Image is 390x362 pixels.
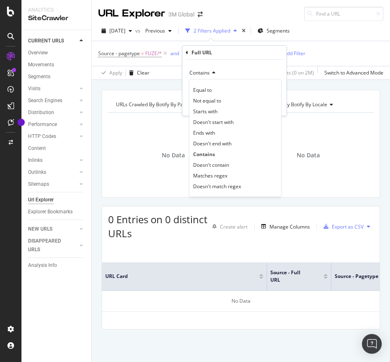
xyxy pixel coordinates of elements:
[28,196,54,204] div: Url Explorer
[28,168,77,177] a: Outlinks
[17,119,25,126] div: Tooltip anchor
[193,129,215,136] span: Ends with
[137,69,149,76] div: Clear
[108,213,208,240] span: 0 Entries on 0 distinct URLs
[269,223,310,230] div: Manage Columns
[141,50,144,57] span: =
[142,27,165,34] span: Previous
[320,220,364,233] button: Export as CSV
[240,27,247,35] div: times
[193,86,212,93] span: Equal to
[267,27,290,34] span: Segments
[332,223,364,230] div: Export as CSV
[28,208,85,216] a: Explorer Bookmarks
[193,97,221,104] span: Not equal to
[193,151,215,158] span: Contains
[109,27,125,34] span: 2025 Aug. 17th
[28,132,77,141] a: HTTP Codes
[271,69,314,76] div: 0 % Visits ( 0 on 2M )
[258,222,310,231] button: Manage Columns
[28,237,70,254] div: DISAPPEARED URLS
[28,156,77,165] a: Inlinks
[28,225,52,234] div: NEW URLS
[193,161,229,168] span: Doesn't contain
[193,108,217,115] span: Starts with
[254,24,293,37] button: Segments
[28,108,77,117] a: Distribution
[145,48,162,59] span: FUZE/*
[28,49,48,57] div: Overview
[28,180,49,189] div: Sitemaps
[28,14,85,23] div: SiteCrawler
[28,96,62,105] div: Search Engines
[170,49,179,57] button: and
[126,66,149,79] button: Clear
[324,69,383,76] div: Switch to Advanced Mode
[249,98,366,111] h4: URLs Crawled By Botify By locale
[116,101,199,108] span: URLs Crawled By Botify By pagetype
[321,66,383,79] button: Switch to Advanced Mode
[142,24,175,37] button: Previous
[28,61,85,69] a: Movements
[170,50,179,57] div: and
[189,69,210,76] span: Contains
[114,98,232,111] h4: URLs Crawled By Botify By pagetype
[28,96,77,105] a: Search Engines
[28,237,77,254] a: DISAPPEARED URLS
[28,120,77,129] a: Performance
[28,61,54,69] div: Movements
[28,84,40,93] div: Visits
[297,151,320,159] span: No Data
[98,24,135,37] button: [DATE]
[28,72,50,81] div: Segments
[193,183,241,190] span: Doesn't match regex
[28,84,77,93] a: Visits
[28,196,85,204] a: Url Explorer
[220,223,248,230] div: Create alert
[28,7,85,14] div: Analytics
[272,49,305,58] button: Add Filter
[135,27,142,34] span: vs
[98,66,122,79] button: Apply
[28,37,64,45] div: CURRENT URLS
[182,24,240,37] button: 2 Filters Applied
[209,220,248,233] button: Create alert
[193,172,227,179] span: Matches regex
[362,334,382,354] div: Open Intercom Messenger
[28,108,54,117] div: Distribution
[28,261,85,270] a: Analysis Info
[193,140,232,147] span: Doesn't end with
[168,10,194,19] div: 3M Global
[28,120,57,129] div: Performance
[105,273,257,280] span: URL Card
[28,144,46,153] div: Content
[28,180,77,189] a: Sitemaps
[98,50,140,57] span: Source - pagetype
[28,72,85,81] a: Segments
[193,119,234,126] span: Doesn't start with
[251,101,327,108] span: URLs Crawled By Botify By locale
[198,12,203,17] div: arrow-right-arrow-left
[335,273,378,280] span: Source - pagetype
[28,261,57,270] div: Analysis Info
[191,49,212,56] div: Full URL
[28,156,43,165] div: Inlinks
[284,50,305,57] div: Add Filter
[98,7,165,21] div: URL Explorer
[28,37,77,45] a: CURRENT URLS
[28,225,77,234] a: NEW URLS
[28,132,56,141] div: HTTP Codes
[109,69,122,76] div: Apply
[28,49,85,57] a: Overview
[162,151,185,159] span: No Data
[28,168,46,177] div: Outlinks
[28,208,73,216] div: Explorer Bookmarks
[102,291,380,312] div: No Data
[270,269,311,284] span: Source - Full URL
[194,27,230,34] div: 2 Filters Applied
[304,7,383,21] input: Find a URL
[28,144,85,153] a: Content
[186,101,212,109] button: Cancel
